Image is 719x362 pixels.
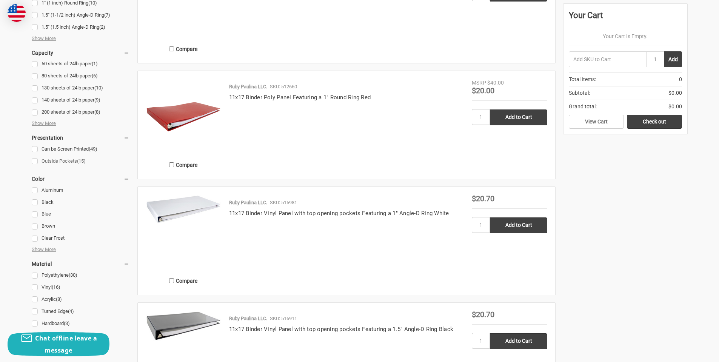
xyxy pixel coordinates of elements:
[657,342,719,362] iframe: Google Customer Reviews
[146,159,221,171] label: Compare
[569,32,682,40] p: Your Cart Is Empty.
[52,284,60,290] span: (16)
[92,73,98,79] span: (6)
[229,210,449,217] a: 11x17 Binder Vinyl Panel with top opening pockets Featuring a 1" Angle-D Ring White
[77,158,86,164] span: (15)
[32,319,129,329] a: Hardboard
[32,221,129,231] a: Brown
[487,80,504,86] span: $40.00
[229,83,267,91] p: Ruby Paulina LLC.
[270,83,297,91] p: SKU: 512660
[169,278,174,283] input: Compare
[169,46,174,51] input: Compare
[32,259,129,268] h5: Material
[32,233,129,243] a: Clear Frost
[270,315,297,322] p: SKU: 516911
[490,109,547,125] input: Add to Cart
[32,331,129,341] a: Aluminum
[99,24,105,30] span: (2)
[32,144,129,154] a: Can be Screen Printed
[56,296,62,302] span: (8)
[229,315,267,322] p: Ruby Paulina LLC.
[668,103,682,111] span: $0.00
[32,83,129,93] a: 130 sheets of 24lb paper
[472,86,494,95] span: $20.00
[32,133,129,142] h5: Presentation
[472,79,486,87] div: MSRP
[229,94,371,101] a: 11x17 Binder Poly Panel Featuring a 1" Round Ring Red
[664,51,682,67] button: Add
[32,10,129,20] a: 1.5" (1-1/2 inch) Angle-D Ring
[32,197,129,208] a: Black
[472,194,494,203] span: $20.70
[104,12,110,18] span: (7)
[679,75,682,83] span: 0
[32,71,129,81] a: 80 sheets of 24lb paper
[32,35,56,42] span: Show More
[69,272,77,278] span: (30)
[32,209,129,219] a: Blue
[94,109,100,115] span: (8)
[569,51,646,67] input: Add SKU to Cart
[229,326,453,333] a: 11x17 Binder Vinyl Panel with top opening pockets Featuring a 1.5" Angle-D Ring Black
[32,246,56,253] span: Show More
[229,199,267,206] p: Ruby Paulina LLC.
[32,120,56,127] span: Show More
[94,97,100,103] span: (9)
[32,282,129,293] a: Vinyl
[32,294,129,305] a: Acrylic
[146,79,221,154] img: 11x17 Binder Poly Panel Featuring a 1" Round Ring Red
[146,274,221,287] label: Compare
[32,185,129,196] a: Aluminum
[32,48,129,57] h5: Capacity
[68,308,74,314] span: (4)
[270,199,297,206] p: SKU: 515981
[8,4,26,22] img: duty and tax information for United States
[94,85,103,91] span: (10)
[64,320,70,326] span: (3)
[146,195,221,223] img: 11x17 Binder Vinyl Panel with top opening pockets Featuring a 1" Angle-D Ring White
[490,333,547,349] input: Add to Cart
[569,75,596,83] span: Total Items:
[569,89,590,97] span: Subtotal:
[35,334,97,354] span: Chat offline leave a message
[668,89,682,97] span: $0.00
[8,332,109,356] button: Chat offline leave a message
[32,95,129,105] a: 140 sheets of 24lb paper
[569,115,624,129] a: View Cart
[569,103,597,111] span: Grand total:
[92,61,98,66] span: (1)
[89,146,97,152] span: (49)
[472,310,494,319] span: $20.70
[32,22,129,32] a: 1.5" (1.5 inch) Angle-D Ring
[32,174,129,183] h5: Color
[490,217,547,233] input: Add to Cart
[32,270,129,280] a: Polyethylene
[627,115,682,129] a: Check out
[146,311,221,341] img: 11x17 Binder Vinyl Panel with top opening pockets Featuring a 1.5" Angle-D Ring Black
[32,59,129,69] a: 50 sheets of 24lb paper
[146,195,221,270] a: 11x17 Binder Vinyl Panel with top opening pockets Featuring a 1" Angle-D Ring White
[32,307,129,317] a: Turned Edge
[32,156,129,166] a: Outside Pockets
[169,162,174,167] input: Compare
[146,43,221,55] label: Compare
[32,107,129,117] a: 200 sheets of 24lb paper
[569,9,682,27] div: Your Cart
